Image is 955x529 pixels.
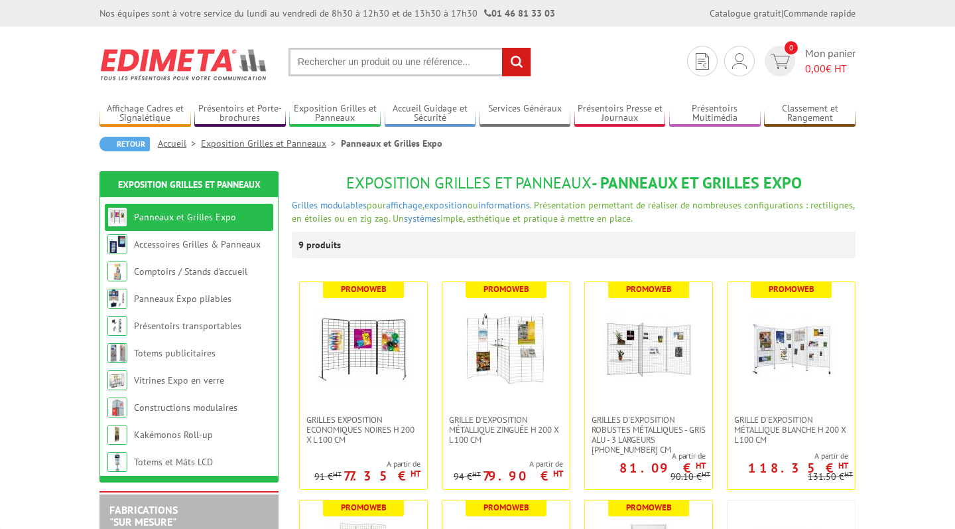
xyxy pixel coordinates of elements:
img: Grille d'exposition métallique Zinguée H 200 x L 100 cm [460,302,552,395]
img: Totems et Mâts LCD [107,452,127,472]
span: € HT [805,61,856,76]
span: pour , ou . Présentation permettant de réaliser de nombreuses configurations : rectilignes, en ét... [292,199,854,224]
a: Accueil Guidage et Sécurité [385,103,476,125]
sup: HT [702,469,710,479]
a: Présentoirs et Porte-brochures [194,103,286,125]
h1: - Panneaux et Grilles Expo [292,175,856,192]
a: Exposition Grilles et Panneaux [201,137,341,149]
span: Grille d'exposition métallique blanche H 200 x L 100 cm [734,415,848,445]
a: Constructions modulaires [134,402,237,414]
img: Panneaux et Grilles Expo [107,207,127,227]
a: Comptoirs / Stands d'accueil [134,265,247,277]
input: rechercher [502,48,531,76]
img: Grille d'exposition métallique blanche H 200 x L 100 cm [745,302,838,395]
p: 81.09 € [619,464,706,472]
b: Promoweb [341,502,387,513]
a: Grilles [292,199,318,211]
b: Promoweb [626,502,672,513]
sup: HT [472,469,481,479]
a: Totems et Mâts LCD [134,456,213,468]
p: 9 produits [298,232,348,258]
img: devis rapide [732,53,747,69]
sup: HT [411,468,420,479]
sup: HT [838,460,848,471]
div: | [710,7,856,20]
a: Classement et Rangement [764,103,856,125]
sup: HT [553,468,563,479]
img: Présentoirs transportables [107,316,127,336]
a: Retour [99,137,150,151]
span: A partir de [454,459,563,469]
img: Kakémonos Roll-up [107,425,127,445]
sup: HT [333,469,342,479]
a: Exposition Grilles et Panneaux [118,179,261,190]
p: 91 € [314,472,342,482]
a: Présentoirs transportables [134,320,241,332]
a: Présentoirs Presse et Journaux [574,103,666,125]
img: Accessoires Grilles & Panneaux [107,234,127,254]
b: Promoweb [483,283,529,295]
p: 79.90 € [483,472,563,480]
span: Mon panier [805,46,856,76]
a: informations [478,199,530,211]
b: Promoweb [483,502,529,513]
img: Grilles d'exposition robustes métalliques - gris alu - 3 largeurs 70-100-120 cm [602,302,695,395]
img: Totems publicitaires [107,343,127,363]
strong: 01 46 81 33 03 [484,7,555,19]
a: Exposition Grilles et Panneaux [289,103,381,125]
sup: HT [844,469,853,479]
span: 0,00 [805,62,826,75]
img: Grilles Exposition Economiques Noires H 200 x L 100 cm [317,302,410,395]
a: Affichage Cadres et Signalétique [99,103,191,125]
a: modulables [320,199,367,211]
a: affichage [386,199,422,211]
a: Panneaux et Grilles Expo [134,211,236,223]
a: devis rapide 0 Mon panier 0,00€ HT [761,46,856,76]
p: 118.35 € [748,464,848,472]
p: 131.50 € [808,472,853,482]
a: Totems publicitaires [134,347,216,359]
span: Grilles Exposition Economiques Noires H 200 x L 100 cm [306,415,420,445]
a: système [404,212,436,224]
img: Vitrines Expo en verre [107,370,127,390]
a: exposition [424,199,468,211]
a: Présentoirs Multimédia [669,103,761,125]
img: Constructions modulaires [107,398,127,417]
p: 77.35 € [344,472,420,480]
img: Panneaux Expo pliables [107,289,127,309]
a: Vitrines Expo en verre [134,374,224,386]
span: Grilles d'exposition robustes métalliques - gris alu - 3 largeurs [PHONE_NUMBER] cm [592,415,706,455]
a: Kakémonos Roll-up [134,429,213,441]
img: Comptoirs / Stands d'accueil [107,262,127,281]
span: A partir de [728,451,848,461]
a: Grilles d'exposition robustes métalliques - gris alu - 3 largeurs [PHONE_NUMBER] cm [585,415,712,455]
img: devis rapide [696,53,709,70]
div: Nos équipes sont à votre service du lundi au vendredi de 8h30 à 12h30 et de 13h30 à 17h30 [99,7,555,20]
input: Rechercher un produit ou une référence... [288,48,531,76]
span: A partir de [314,459,420,469]
a: Catalogue gratuit [710,7,781,19]
a: Accueil [158,137,201,149]
p: 90.10 € [670,472,710,482]
span: Grille d'exposition métallique Zinguée H 200 x L 100 cm [449,415,563,445]
sup: HT [696,460,706,471]
b: Promoweb [769,283,814,295]
a: Grille d'exposition métallique blanche H 200 x L 100 cm [728,415,855,445]
img: devis rapide [771,54,790,69]
a: Services Généraux [479,103,571,125]
span: A partir de [585,451,706,461]
a: Panneaux Expo pliables [134,293,231,305]
a: Commande rapide [783,7,856,19]
span: 0 [785,41,798,54]
a: Grilles Exposition Economiques Noires H 200 x L 100 cm [300,415,427,445]
li: Panneaux et Grilles Expo [341,137,442,150]
span: Exposition Grilles et Panneaux [346,173,592,193]
p: 94 € [454,472,481,482]
a: Grille d'exposition métallique Zinguée H 200 x L 100 cm [442,415,570,445]
b: Promoweb [626,283,672,295]
b: Promoweb [341,283,387,295]
img: Edimeta [99,40,269,89]
a: Accessoires Grilles & Panneaux [134,238,261,250]
a: FABRICATIONS"Sur Mesure" [109,503,178,528]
